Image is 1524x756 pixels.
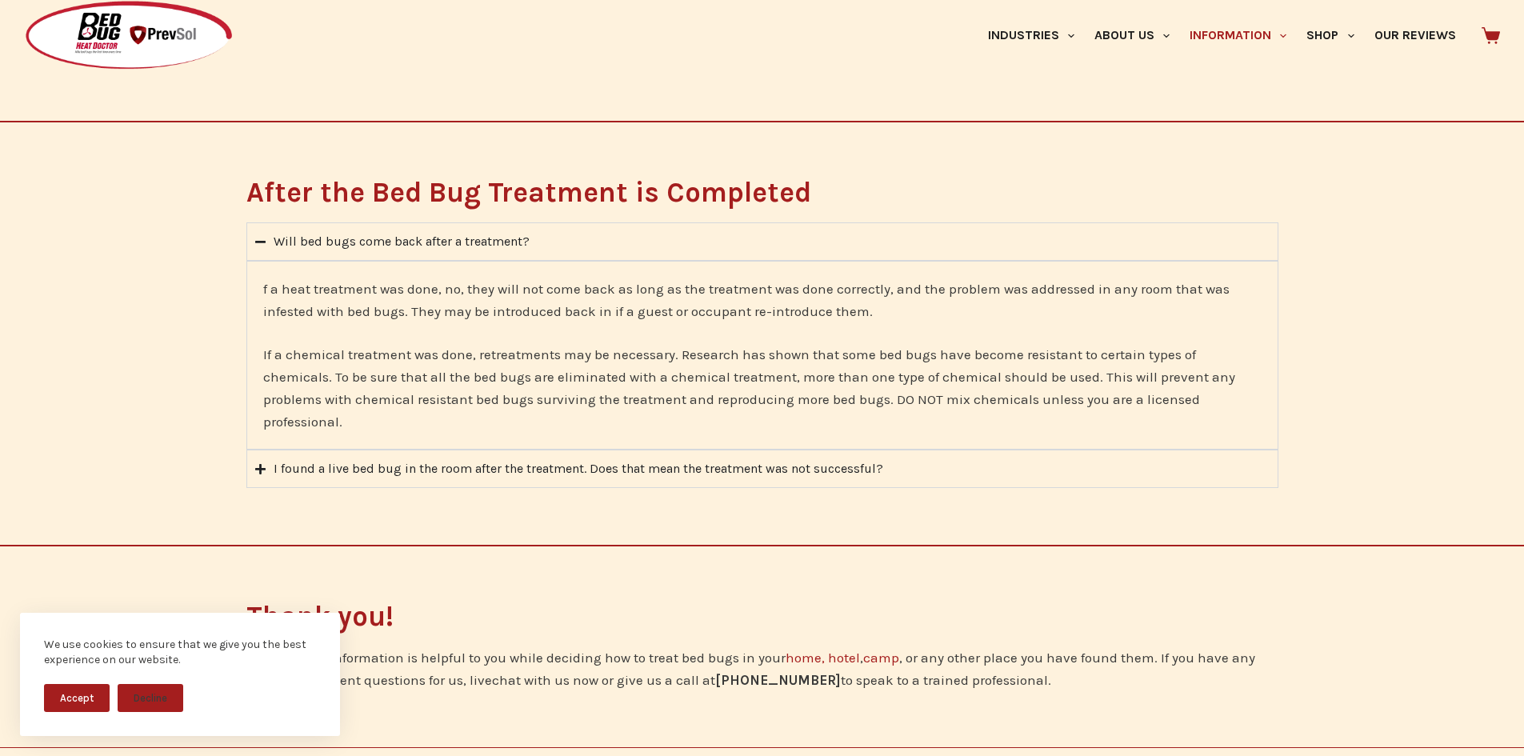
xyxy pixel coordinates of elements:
summary: I found a live bed bug in the room after the treatment. Does that mean the treatment was not succ... [246,450,1278,488]
button: Decline [118,684,183,712]
div: I found a live bed bug in the room after the treatment. Does that mean the treatment was not succ... [274,458,883,479]
summary: Will bed bugs come back after a treatment? [246,222,1278,261]
div: Will bed bugs come back after a treatment? [274,231,530,252]
span: We hope this information is helpful to you while deciding how to treat bed bugs in your , , or an... [246,650,1255,688]
span: f a heat treatment was done, no, they will not come back as long as the treatment was done correc... [263,281,1230,319]
div: Accordion. Open links with Enter or Space, close with Escape, and navigate with Arrow Keys [246,222,1278,489]
b: [PHONE_NUMBER] [715,672,841,688]
a: camp [863,650,899,666]
a: hotel [828,650,860,666]
span: If a chemical treatment was done, retreatments may be necessary. Research has shown that some bed... [263,346,1235,430]
a: home, [786,650,825,666]
button: Open LiveChat chat widget [13,6,61,54]
h2: After the Bed Bug Treatment is Completed [246,178,1278,206]
button: Accept [44,684,110,712]
div: We use cookies to ensure that we give you the best experience on our website. [44,637,316,668]
h2: Thank you! [246,602,1278,630]
span: to speak to a trained professional. [841,672,1051,688]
